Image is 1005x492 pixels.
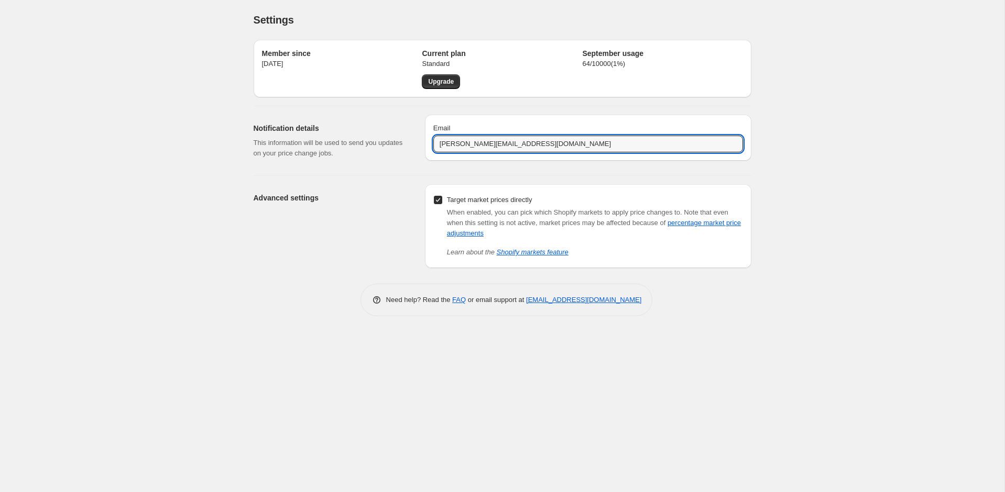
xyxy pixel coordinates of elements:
[422,59,582,69] p: Standard
[428,77,454,86] span: Upgrade
[447,196,532,204] span: Target market prices directly
[254,14,294,26] span: Settings
[447,208,741,237] span: Note that even when this setting is not active, market prices may be affected because of
[466,296,526,304] span: or email support at
[526,296,641,304] a: [EMAIL_ADDRESS][DOMAIN_NAME]
[254,138,408,159] p: This information will be used to send you updates on your price change jobs.
[452,296,466,304] a: FAQ
[386,296,453,304] span: Need help? Read the
[497,248,569,256] a: Shopify markets feature
[433,124,451,132] span: Email
[447,248,569,256] i: Learn about the
[254,123,408,133] h2: Notification details
[254,193,408,203] h2: Advanced settings
[447,208,682,216] span: When enabled, you can pick which Shopify markets to apply price changes to.
[422,48,582,59] h2: Current plan
[262,59,422,69] p: [DATE]
[582,48,742,59] h2: September usage
[422,74,460,89] a: Upgrade
[262,48,422,59] h2: Member since
[582,59,742,69] p: 64 / 10000 ( 1 %)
